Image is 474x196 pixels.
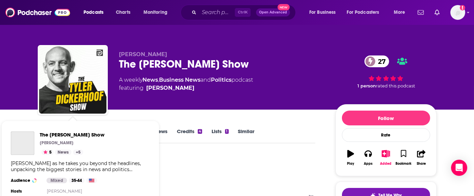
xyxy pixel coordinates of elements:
[41,150,54,155] button: 5
[417,162,426,166] div: Share
[199,7,235,18] input: Search podcasts, credits, & more...
[5,6,70,19] img: Podchaser - Follow, Share and Rate Podcasts
[212,128,228,144] a: Lists1
[342,128,430,142] div: Rate
[347,8,379,17] span: For Podcasters
[371,55,389,67] span: 27
[460,5,465,10] svg: Add a profile image
[359,146,377,170] button: Apps
[177,128,202,144] a: Credits4
[40,131,104,138] a: The Tyler Dickerhoof Show
[79,7,112,18] button: open menu
[11,178,41,183] h3: Audience
[259,11,287,14] span: Open Advanced
[342,111,430,125] button: Follow
[450,5,465,20] button: Show profile menu
[278,4,290,10] span: New
[358,83,376,88] span: 1 person
[159,77,201,83] a: Business News
[116,8,130,17] span: Charts
[235,8,251,17] span: Ctrl K
[119,51,167,57] span: [PERSON_NAME]
[256,8,290,16] button: Open AdvancedNew
[377,146,394,170] button: Added
[396,162,411,166] div: Bookmark
[342,146,359,170] button: Play
[84,8,103,17] span: Podcasts
[158,77,159,83] span: ,
[144,8,167,17] span: Monitoring
[11,131,34,155] a: The Tyler Dickerhoof Show
[432,7,442,18] a: Show notifications dropdown
[365,55,389,67] a: 27
[143,77,158,83] a: News
[198,129,202,134] div: 4
[225,129,228,134] div: 1
[450,5,465,20] img: User Profile
[40,131,104,138] span: The [PERSON_NAME] Show
[305,7,344,18] button: open menu
[451,160,467,176] div: Open Intercom Messenger
[395,146,412,170] button: Bookmark
[119,76,253,92] div: A weekly podcast
[187,5,302,20] div: Search podcasts, credits, & more...
[73,150,83,155] a: +5
[147,84,195,92] div: [PERSON_NAME]
[415,7,426,18] a: Show notifications dropdown
[11,160,150,172] div: [PERSON_NAME] as he takes you beyond the headlines, unpacking the biggest stories in news and pol...
[336,51,437,93] div: 27 1 personrated this podcast
[40,140,73,146] p: [PERSON_NAME]
[119,84,253,92] span: featuring
[139,7,176,18] button: open menu
[55,150,71,155] a: News
[211,77,232,83] a: Politics
[380,162,392,166] div: Added
[238,128,255,144] a: Similar
[389,7,414,18] button: open menu
[450,5,465,20] span: Logged in as CaveHenricks
[343,7,389,18] button: open menu
[201,77,211,83] span: and
[412,146,430,170] button: Share
[309,8,336,17] span: For Business
[347,162,354,166] div: Play
[112,7,134,18] a: Charts
[11,189,22,194] h4: Hosts
[39,46,106,114] img: The Tyler Dickerhoof Show
[46,178,67,183] div: Mixed
[364,162,373,166] div: Apps
[47,189,82,194] a: [PERSON_NAME]
[376,83,415,88] span: rated this podcast
[394,8,405,17] span: More
[69,178,85,183] div: 35-44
